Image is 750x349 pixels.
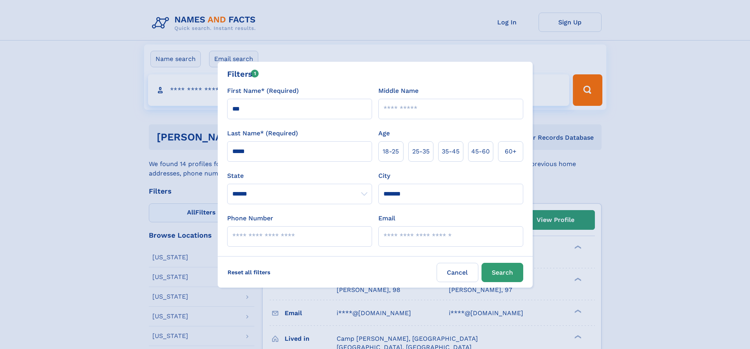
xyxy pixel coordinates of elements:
[383,147,399,156] span: 18‑25
[227,129,298,138] label: Last Name* (Required)
[378,129,390,138] label: Age
[481,263,523,282] button: Search
[471,147,490,156] span: 45‑60
[412,147,430,156] span: 25‑35
[227,214,273,223] label: Phone Number
[378,214,395,223] label: Email
[227,68,259,80] div: Filters
[505,147,517,156] span: 60+
[227,171,372,181] label: State
[227,86,299,96] label: First Name* (Required)
[378,171,390,181] label: City
[222,263,276,282] label: Reset all filters
[378,86,419,96] label: Middle Name
[442,147,459,156] span: 35‑45
[437,263,478,282] label: Cancel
